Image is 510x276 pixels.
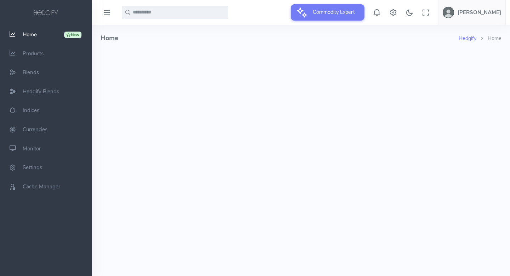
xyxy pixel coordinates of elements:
a: Commodity Expert [291,9,364,16]
span: Monitor [23,145,41,152]
span: Products [23,50,44,57]
span: Commodity Expert [308,4,359,20]
img: logo [32,9,60,17]
span: Cache Manager [23,183,60,190]
span: Hedgify Blends [23,88,59,95]
h4: Home [101,25,459,51]
img: user-image [443,7,454,18]
button: Commodity Expert [291,4,364,21]
li: Home [476,35,501,43]
span: Home [23,31,37,38]
span: Indices [23,107,39,114]
a: Hedgify [459,35,476,42]
h5: [PERSON_NAME] [458,10,501,15]
span: Currencies [23,126,47,133]
span: Blends [23,69,39,76]
span: Settings [23,164,42,171]
div: New [64,32,81,38]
